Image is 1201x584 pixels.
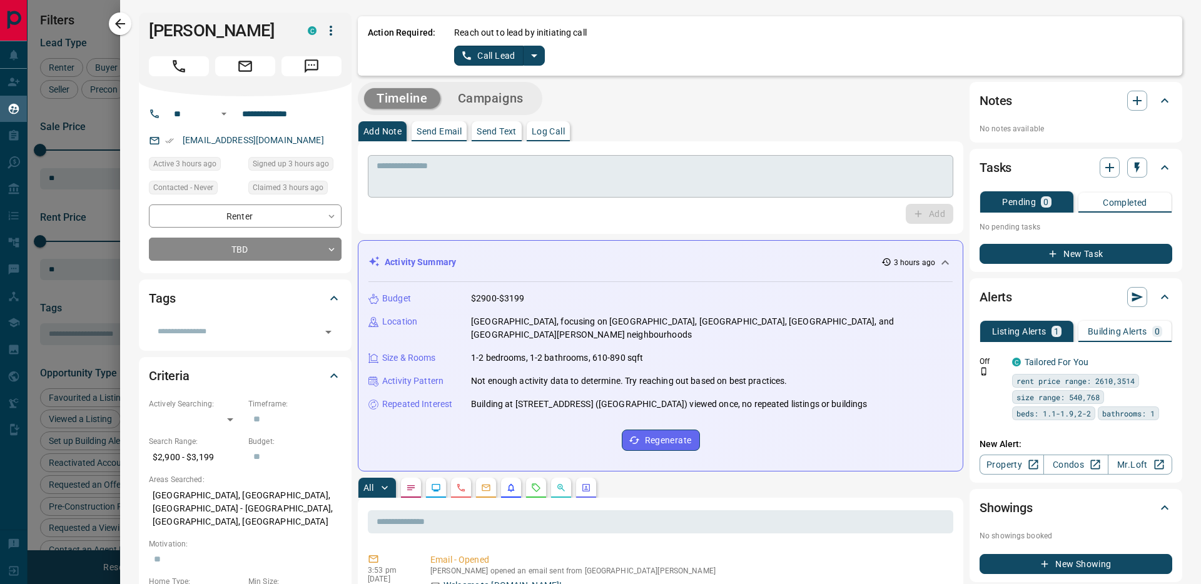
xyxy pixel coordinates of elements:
svg: Emails [481,483,491,493]
svg: Requests [531,483,541,493]
button: Call Lead [454,46,524,66]
div: Criteria [149,361,342,391]
h2: Tasks [980,158,1011,178]
h2: Tags [149,288,175,308]
p: Budget: [248,436,342,447]
p: [GEOGRAPHIC_DATA], [GEOGRAPHIC_DATA], [GEOGRAPHIC_DATA] - [GEOGRAPHIC_DATA], [GEOGRAPHIC_DATA], [... [149,485,342,532]
p: Action Required: [368,26,435,66]
button: New Task [980,244,1172,264]
p: Actively Searching: [149,398,242,410]
button: Open [216,106,231,121]
p: No notes available [980,123,1172,134]
svg: Calls [456,483,466,493]
p: 3:53 pm [368,566,412,575]
h2: Notes [980,91,1012,111]
a: Tailored For You [1025,357,1088,367]
p: Add Note [363,127,402,136]
p: Activity Summary [385,256,456,269]
h2: Showings [980,498,1033,518]
p: [GEOGRAPHIC_DATA], focusing on [GEOGRAPHIC_DATA], [GEOGRAPHIC_DATA], [GEOGRAPHIC_DATA], and [GEOG... [471,315,953,341]
p: Repeated Interest [382,398,452,411]
p: Size & Rooms [382,351,436,365]
div: Alerts [980,282,1172,312]
svg: Email Verified [165,136,174,145]
p: [PERSON_NAME] opened an email sent from [GEOGRAPHIC_DATA][PERSON_NAME] [430,566,948,575]
p: Reach out to lead by initiating call [454,26,587,39]
svg: Listing Alerts [506,483,516,493]
div: TBD [149,238,342,261]
p: Motivation: [149,538,342,550]
div: Tasks [980,153,1172,183]
p: Location [382,315,417,328]
span: Email [215,56,275,76]
p: 1 [1054,327,1059,336]
span: Contacted - Never [153,181,213,194]
a: Mr.Loft [1108,455,1172,475]
p: Completed [1103,198,1147,207]
p: Areas Searched: [149,474,342,485]
span: Call [149,56,209,76]
p: New Alert: [980,438,1172,451]
p: No showings booked [980,530,1172,541]
a: [EMAIL_ADDRESS][DOMAIN_NAME] [183,135,324,145]
h2: Alerts [980,287,1012,307]
p: Building Alerts [1088,327,1147,336]
p: No pending tasks [980,218,1172,236]
p: 3 hours ago [894,257,935,268]
p: Pending [1002,198,1036,206]
p: Send Email [417,127,462,136]
span: Active 3 hours ago [153,158,216,170]
svg: Lead Browsing Activity [431,483,441,493]
p: Search Range: [149,436,242,447]
div: Notes [980,86,1172,116]
p: Email - Opened [430,553,948,566]
span: rent price range: 2610,3514 [1016,375,1135,387]
p: $2900-$3199 [471,292,524,305]
button: Open [320,323,337,341]
h1: [PERSON_NAME] [149,21,289,41]
p: Activity Pattern [382,375,443,388]
svg: Notes [406,483,416,493]
p: Off [980,356,1005,367]
p: Not enough activity data to determine. Try reaching out based on best practices. [471,375,788,388]
p: 0 [1043,198,1048,206]
p: All [363,483,373,492]
button: Timeline [364,88,440,109]
span: Message [281,56,342,76]
div: Tue Oct 14 2025 [248,181,342,198]
div: split button [454,46,545,66]
div: condos.ca [308,26,317,35]
div: Tue Oct 14 2025 [149,157,242,174]
p: Listing Alerts [992,327,1046,336]
span: beds: 1.1-1.9,2-2 [1016,407,1091,420]
p: Timeframe: [248,398,342,410]
button: Regenerate [622,430,700,451]
div: condos.ca [1012,358,1021,366]
h2: Criteria [149,366,190,386]
span: Signed up 3 hours ago [253,158,329,170]
p: Send Text [477,127,517,136]
div: Renter [149,204,342,228]
p: [DATE] [368,575,412,583]
p: Budget [382,292,411,305]
p: Building at [STREET_ADDRESS] ([GEOGRAPHIC_DATA]) viewed once, no repeated listings or buildings [471,398,867,411]
svg: Opportunities [556,483,566,493]
button: Campaigns [445,88,536,109]
svg: Agent Actions [581,483,591,493]
p: 1-2 bedrooms, 1-2 bathrooms, 610-890 sqft [471,351,643,365]
button: New Showing [980,554,1172,574]
p: Log Call [532,127,565,136]
div: Tue Oct 14 2025 [248,157,342,174]
p: 0 [1155,327,1160,336]
div: Showings [980,493,1172,523]
p: $2,900 - $3,199 [149,447,242,468]
a: Property [980,455,1044,475]
span: bathrooms: 1 [1102,407,1155,420]
div: Activity Summary3 hours ago [368,251,953,274]
span: size range: 540,768 [1016,391,1100,403]
a: Condos [1043,455,1108,475]
span: Claimed 3 hours ago [253,181,323,194]
svg: Push Notification Only [980,367,988,376]
div: Tags [149,283,342,313]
